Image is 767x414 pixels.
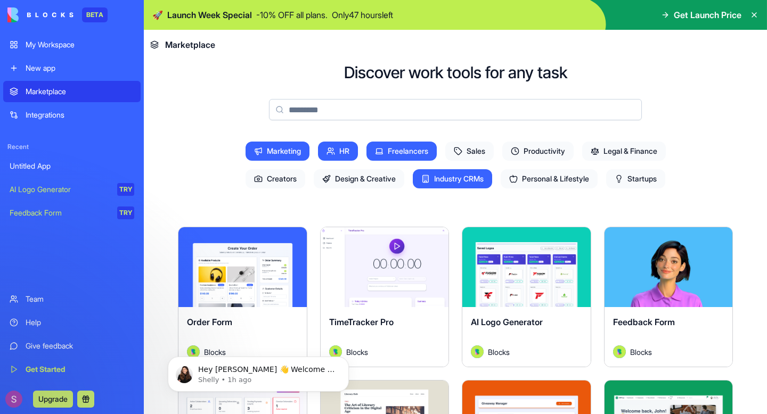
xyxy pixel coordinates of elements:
div: BETA [82,7,108,22]
div: Get Started [26,364,134,375]
a: Help [3,312,141,333]
span: Order Form [187,317,232,327]
span: 🚀 [152,9,163,21]
button: Upgrade [33,391,73,408]
a: Order FormAvatarBlocks [178,227,307,367]
a: BETA [7,7,108,22]
a: Feedback FormTRY [3,202,141,223]
p: - 10 % OFF all plans. [256,9,328,21]
h2: Discover work tools for any task [344,63,567,82]
img: Avatar [613,345,626,358]
a: Team [3,288,141,310]
a: TimeTracker ProAvatarBlocks [320,227,450,367]
span: Personal & Lifestyle [501,169,598,188]
div: Untitled App [10,161,134,171]
span: Industry CRMs [413,169,492,188]
span: Launch Week Special [167,9,252,21]
span: HR [318,142,358,161]
div: AI Logo Generator [10,184,110,195]
span: Sales [445,142,494,161]
div: Integrations [26,110,134,120]
div: Feedback Form [10,208,110,218]
div: Team [26,294,134,304]
iframe: Intercom notifications message [152,334,365,409]
div: My Workspace [26,39,134,50]
a: Upgrade [33,393,73,404]
a: Untitled App [3,155,141,177]
img: logo [7,7,74,22]
span: Blocks [630,346,652,358]
div: Help [26,317,134,328]
div: Marketplace [26,86,134,97]
img: Avatar [471,345,484,358]
a: AI Logo GeneratorTRY [3,179,141,200]
div: Give feedback [26,341,134,351]
a: New app [3,57,141,79]
a: AI Logo GeneratorAvatarBlocks [462,227,591,367]
a: Give feedback [3,335,141,357]
span: Marketing [246,142,309,161]
span: Get Launch Price [674,9,741,21]
a: Marketplace [3,81,141,102]
span: TimeTracker Pro [329,317,394,327]
div: TRY [117,206,134,219]
span: Feedback Form [613,317,675,327]
span: Design & Creative [314,169,404,188]
span: Creators [246,169,305,188]
span: Recent [3,143,141,151]
img: ACg8ocJTlMJ_ADnFr8iIh1mVz8IMiZ7T9gMTWQQZRVH58f-2tg0Jog=s96-c [5,391,22,408]
span: Blocks [488,346,510,358]
a: My Workspace [3,34,141,55]
p: Only 47 hours left [332,9,393,21]
span: Legal & Finance [582,142,666,161]
span: Startups [606,169,665,188]
div: New app [26,63,134,73]
a: Get Started [3,359,141,380]
span: Productivity [502,142,574,161]
div: TRY [117,183,134,196]
span: Marketplace [165,38,215,51]
span: AI Logo Generator [471,317,543,327]
a: Feedback FormAvatarBlocks [604,227,733,367]
a: Integrations [3,104,141,126]
span: Freelancers [366,142,437,161]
